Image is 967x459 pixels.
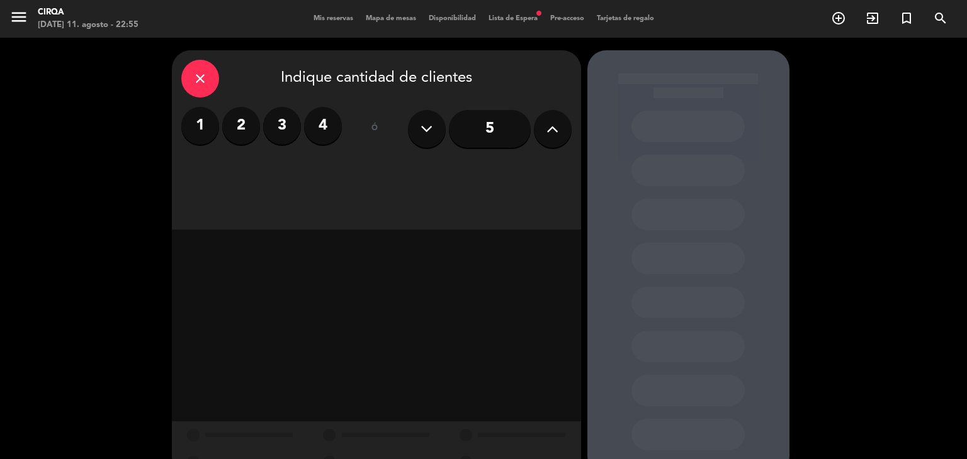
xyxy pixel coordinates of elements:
[181,60,572,97] div: Indique cantidad de clientes
[193,71,208,86] i: close
[263,107,301,145] label: 3
[899,11,914,26] i: turned_in_not
[9,8,28,26] i: menu
[535,9,543,17] span: fiber_manual_record
[307,15,359,22] span: Mis reservas
[591,15,660,22] span: Tarjetas de regalo
[354,107,395,151] div: ó
[544,15,591,22] span: Pre-acceso
[482,15,544,22] span: Lista de Espera
[38,6,139,19] div: CIRQA
[9,8,28,31] button: menu
[304,107,342,145] label: 4
[222,107,260,145] label: 2
[831,11,846,26] i: add_circle_outline
[181,107,219,145] label: 1
[359,15,422,22] span: Mapa de mesas
[38,19,139,31] div: [DATE] 11. agosto - 22:55
[422,15,482,22] span: Disponibilidad
[865,11,880,26] i: exit_to_app
[933,11,948,26] i: search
